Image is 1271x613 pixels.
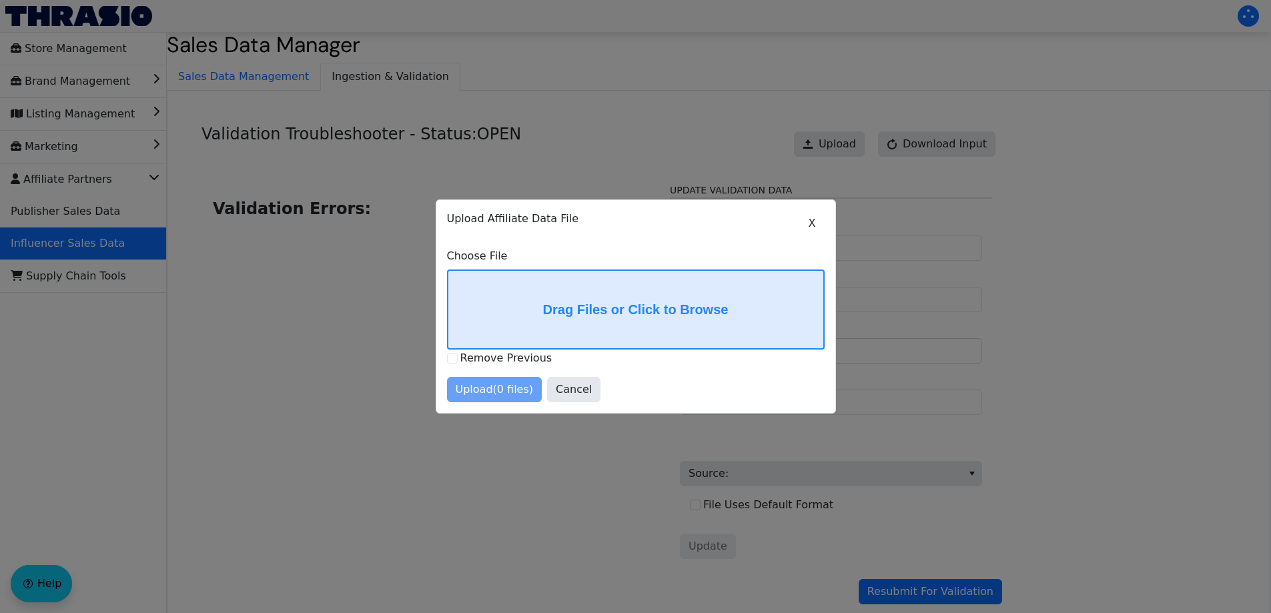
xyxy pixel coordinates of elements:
button: X [800,211,825,236]
span: Cancel [556,382,592,398]
label: Remove Previous [460,352,552,364]
label: Choose File [447,248,825,264]
p: Upload Affiliate Data File [447,211,825,227]
span: X [809,215,816,231]
button: Cancel [547,377,600,402]
label: Drag Files or Click to Browse [448,271,823,348]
